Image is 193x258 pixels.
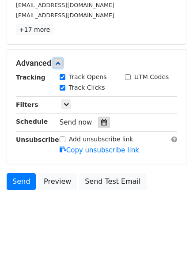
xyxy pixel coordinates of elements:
[16,2,114,8] small: [EMAIL_ADDRESS][DOMAIN_NAME]
[134,72,169,82] label: UTM Codes
[69,72,107,82] label: Track Opens
[149,216,193,258] iframe: Chat Widget
[16,12,114,19] small: [EMAIL_ADDRESS][DOMAIN_NAME]
[38,173,77,190] a: Preview
[16,136,59,143] strong: Unsubscribe
[16,101,38,108] strong: Filters
[69,83,105,92] label: Track Clicks
[7,173,36,190] a: Send
[16,24,53,35] a: +17 more
[60,118,92,126] span: Send now
[16,58,177,68] h5: Advanced
[69,135,133,144] label: Add unsubscribe link
[16,118,48,125] strong: Schedule
[79,173,146,190] a: Send Test Email
[60,146,139,154] a: Copy unsubscribe link
[16,74,45,81] strong: Tracking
